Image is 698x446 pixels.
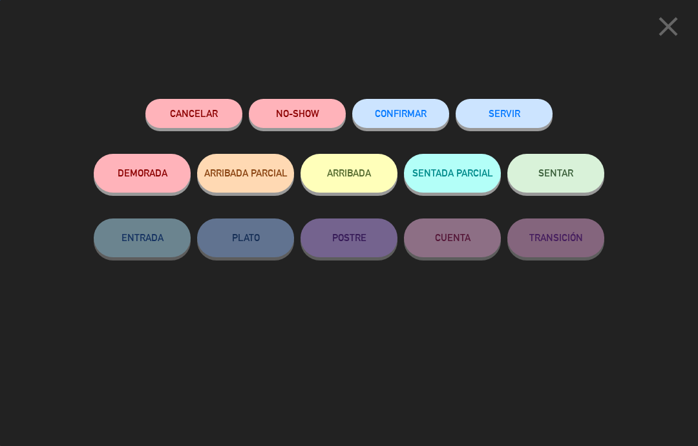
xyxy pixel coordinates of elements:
[249,99,346,128] button: NO-SHOW
[301,218,397,257] button: POSTRE
[456,99,553,128] button: SERVIR
[648,10,688,48] button: close
[507,218,604,257] button: TRANSICIÓN
[538,167,573,178] span: SENTAR
[652,10,684,43] i: close
[204,167,288,178] span: ARRIBADA PARCIAL
[197,154,294,193] button: ARRIBADA PARCIAL
[197,218,294,257] button: PLATO
[404,154,501,193] button: SENTADA PARCIAL
[507,154,604,193] button: SENTAR
[145,99,242,128] button: Cancelar
[375,108,427,119] span: CONFIRMAR
[94,154,191,193] button: DEMORADA
[404,218,501,257] button: CUENTA
[352,99,449,128] button: CONFIRMAR
[301,154,397,193] button: ARRIBADA
[94,218,191,257] button: ENTRADA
